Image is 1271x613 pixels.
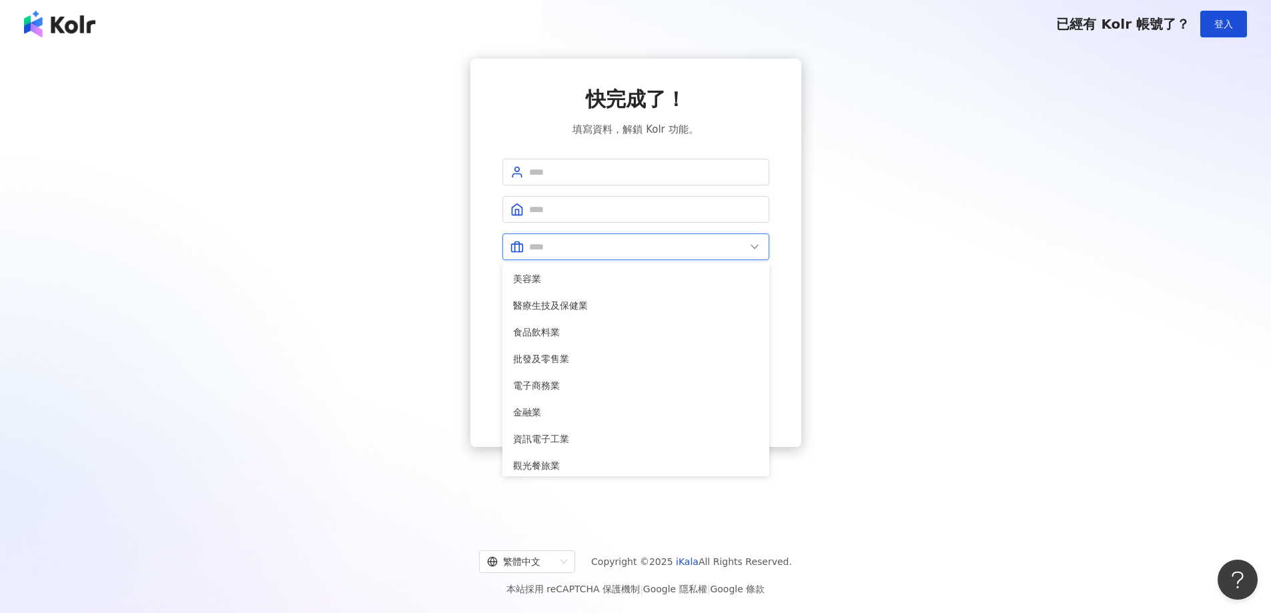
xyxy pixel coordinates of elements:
span: 填寫資料，解鎖 Kolr 功能。 [572,121,698,137]
span: 快完成了！ [586,85,686,113]
span: 資訊電子工業 [513,432,759,446]
button: 登入 [1200,11,1247,37]
a: Google 條款 [710,584,765,594]
span: | [640,584,643,594]
span: 醫療生技及保健業 [513,298,759,313]
span: 食品飲料業 [513,325,759,340]
span: 美容業 [513,271,759,286]
iframe: Help Scout Beacon - Open [1218,560,1258,600]
div: 繁體中文 [487,551,555,572]
span: 本站採用 reCAPTCHA 保護機制 [506,581,765,597]
span: Copyright © 2025 All Rights Reserved. [591,554,792,570]
a: Google 隱私權 [643,584,707,594]
span: 已經有 Kolr 帳號了？ [1056,16,1190,32]
a: iKala [676,556,699,567]
span: | [707,584,711,594]
span: 登入 [1214,19,1233,29]
img: logo [24,11,95,37]
span: 金融業 [513,405,759,420]
span: 觀光餐旅業 [513,458,759,473]
span: 批發及零售業 [513,352,759,366]
span: 電子商務業 [513,378,759,393]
